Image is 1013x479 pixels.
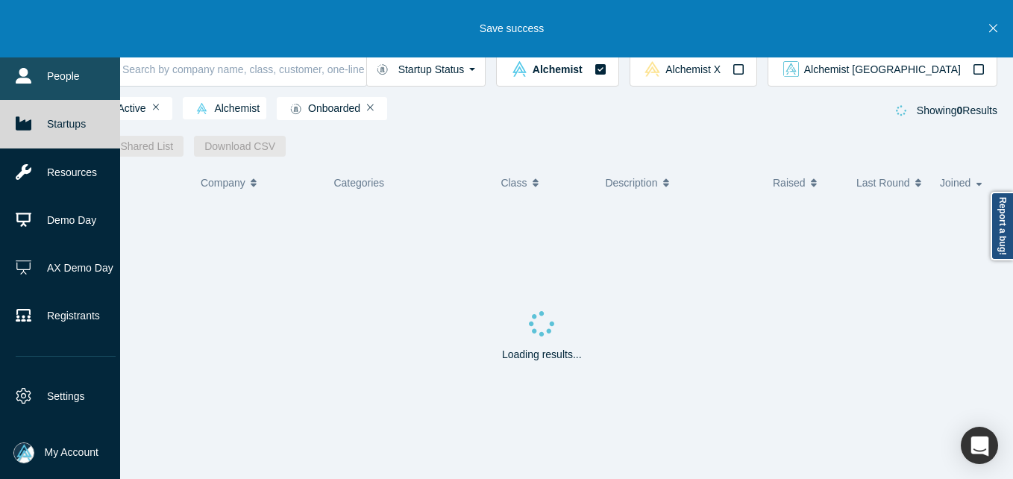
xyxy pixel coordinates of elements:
span: Raised [773,167,806,198]
img: alchemistx Vault Logo [645,61,660,77]
button: Remove Filter [153,102,160,113]
a: Report a bug! [991,192,1013,260]
img: alchemist Vault Logo [196,103,207,114]
span: Alchemist [189,103,260,115]
button: alchemistx Vault LogoAlchemist X [630,52,757,87]
span: Class [501,167,527,198]
img: Startup status [377,63,388,75]
button: Download CSV [194,136,286,157]
button: Remove Filter [367,102,374,113]
strong: 0 [957,104,963,116]
button: Class [501,167,582,198]
span: Alchemist [533,64,583,75]
img: alchemist Vault Logo [512,61,527,77]
input: Search by company name, class, customer, one-liner or category [121,51,366,87]
span: My Account [45,445,98,460]
button: alchemist Vault LogoAlchemist [496,52,618,87]
button: Last Round [856,167,924,198]
p: Save success [480,21,544,37]
button: My Account [13,442,98,463]
span: Categories [333,177,384,189]
img: Startup status [290,103,301,115]
button: Joined [940,167,987,198]
img: Mia Scott's Account [13,442,34,463]
button: New Shared List [87,136,184,157]
img: alchemist_aj Vault Logo [783,61,799,77]
span: Alchemist X [665,64,721,75]
button: Description [605,167,757,198]
span: Description [605,167,657,198]
span: Joined [940,167,970,198]
span: Onboarded [283,103,360,115]
span: Company [201,167,245,198]
button: Startup Status [366,52,486,87]
span: Showing Results [917,104,997,116]
button: Raised [773,167,841,198]
button: alchemist_aj Vault LogoAlchemist [GEOGRAPHIC_DATA] [768,52,997,87]
span: Alchemist [GEOGRAPHIC_DATA] [804,64,961,75]
button: Company [201,167,310,198]
span: Active [93,103,146,115]
span: Last Round [856,167,910,198]
p: Loading results... [502,347,582,363]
